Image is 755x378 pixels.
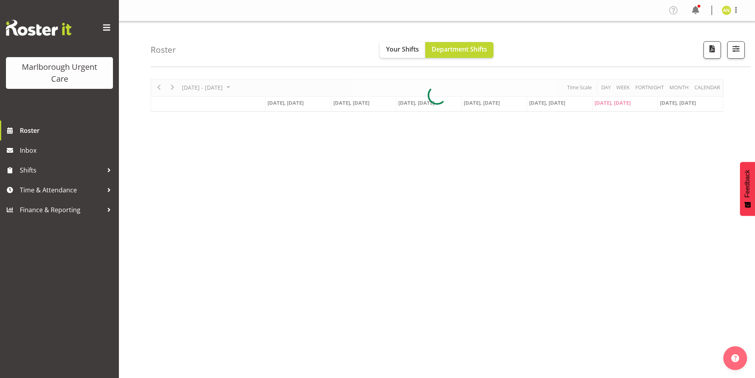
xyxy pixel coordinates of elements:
button: Department Shifts [425,42,493,58]
span: Time & Attendance [20,184,103,196]
span: Inbox [20,144,115,156]
span: Shifts [20,164,103,176]
h4: Roster [151,45,176,54]
span: Finance & Reporting [20,204,103,216]
button: Feedback - Show survey [740,162,755,216]
button: Download a PDF of the roster according to the set date range. [703,41,721,59]
span: Department Shifts [432,45,487,54]
div: Marlborough Urgent Care [14,61,105,85]
button: Filter Shifts [727,41,745,59]
img: help-xxl-2.png [731,354,739,362]
span: Your Shifts [386,45,419,54]
span: Feedback [744,170,751,198]
span: Roster [20,125,115,136]
button: Your Shifts [380,42,425,58]
img: alysia-newman-woods11835.jpg [722,6,731,15]
img: Rosterit website logo [6,20,71,36]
